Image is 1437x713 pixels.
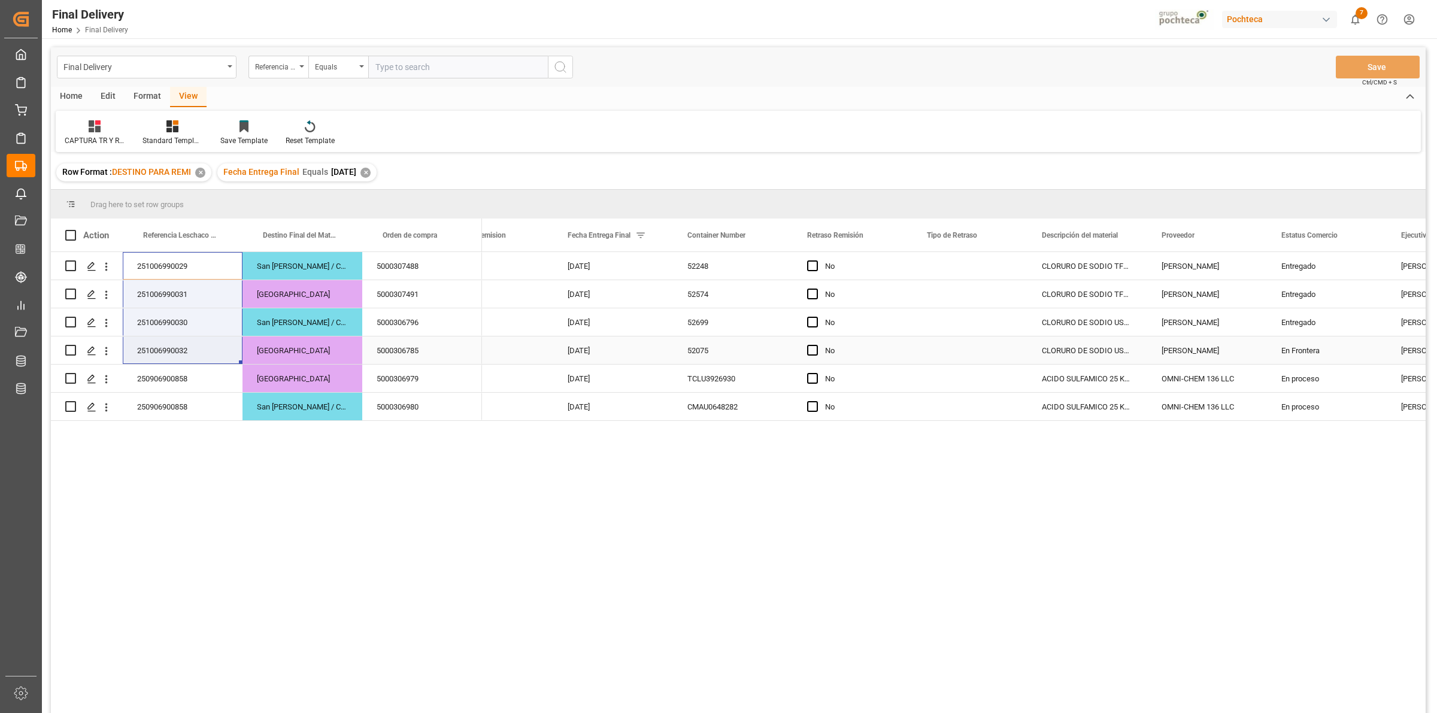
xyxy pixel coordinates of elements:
[1267,252,1387,280] div: Entregado
[553,336,673,364] div: [DATE]
[1162,231,1195,239] span: Proveedor
[1222,11,1337,28] div: Pochteca
[123,252,242,280] div: 251006990029
[673,308,793,336] div: 52699
[1267,280,1387,308] div: Entregado
[220,135,268,146] div: Save Template
[1027,252,1147,280] div: CLORURO DE SODIO TFC PUREX S-22.68 IND T
[1356,7,1368,19] span: 7
[553,393,673,420] div: [DATE]
[1155,9,1214,30] img: pochtecaImg.jpg_1689854062.jpg
[553,252,673,280] div: [DATE]
[242,393,362,420] div: San [PERSON_NAME] / CDMX
[143,135,202,146] div: Standard Templates
[362,336,482,364] div: 5000306785
[92,87,125,107] div: Edit
[302,167,328,177] span: Equals
[123,365,242,392] div: 250906900858
[242,252,362,280] div: San [PERSON_NAME] / CDMX
[673,252,793,280] div: 52248
[51,252,482,280] div: Press SPACE to select this row.
[1042,231,1118,239] span: Descripción del material
[51,280,482,308] div: Press SPACE to select this row.
[143,231,217,239] span: Referencia Leschaco (Impo)
[360,168,371,178] div: ✕
[548,56,573,78] button: search button
[1027,308,1147,336] div: CLORURO DE SODIO USP HUT 22.68 KG SAC TR
[90,200,184,209] span: Drag here to set row groups
[123,393,242,420] div: 250906900858
[825,337,898,365] div: No
[123,308,242,336] div: 251006990030
[125,87,170,107] div: Format
[1342,6,1369,33] button: show 7 new notifications
[362,252,482,280] div: 5000307488
[242,365,362,392] div: [GEOGRAPHIC_DATA]
[1027,393,1147,420] div: ACIDO SULFAMICO 25 KG SAC
[825,253,898,280] div: No
[63,59,223,74] div: Final Delivery
[1222,8,1342,31] button: Pochteca
[807,231,863,239] span: Retraso Remisión
[553,308,673,336] div: [DATE]
[51,87,92,107] div: Home
[51,336,482,365] div: Press SPACE to select this row.
[315,59,356,72] div: Equals
[1027,365,1147,392] div: ACIDO SULFAMICO 25 KG SAC
[248,56,308,78] button: open menu
[927,231,977,239] span: Tipo de Retraso
[242,308,362,336] div: San [PERSON_NAME] / CDMX
[1267,365,1387,392] div: En proceso
[1147,365,1267,392] div: OMNI-CHEM 136 LLC
[1147,280,1267,308] div: [PERSON_NAME]
[308,56,368,78] button: open menu
[52,5,128,23] div: Final Delivery
[825,309,898,336] div: No
[255,59,296,72] div: Referencia Leschaco (Impo)
[1267,308,1387,336] div: Entregado
[1267,393,1387,420] div: En proceso
[825,365,898,393] div: No
[1147,308,1267,336] div: [PERSON_NAME]
[1362,78,1397,87] span: Ctrl/CMD + S
[1147,252,1267,280] div: [PERSON_NAME]
[331,167,356,177] span: [DATE]
[553,280,673,308] div: [DATE]
[57,56,237,78] button: open menu
[368,56,548,78] input: Type to search
[362,280,482,308] div: 5000307491
[362,365,482,392] div: 5000306979
[1281,231,1338,239] span: Estatus Comercio
[383,231,437,239] span: Orden de compra
[1027,336,1147,364] div: CLORURO DE SODIO USP HUT 22.68 KG SAC TR
[123,280,242,308] div: 251006990031
[242,336,362,364] div: [GEOGRAPHIC_DATA]
[825,281,898,308] div: No
[52,26,72,34] a: Home
[51,393,482,421] div: Press SPACE to select this row.
[673,365,793,392] div: TCLU3926930
[195,168,205,178] div: ✕
[687,231,745,239] span: Container Number
[286,135,335,146] div: Reset Template
[170,87,207,107] div: View
[362,308,482,336] div: 5000306796
[123,336,242,364] div: 251006990032
[673,393,793,420] div: CMAU0648282
[553,365,673,392] div: [DATE]
[65,135,125,146] div: CAPTURA TR Y RETRASO CON ENTREGA Y SUCURSAL
[1336,56,1420,78] button: Save
[1147,393,1267,420] div: OMNI-CHEM 136 LLC
[568,231,630,239] span: Fecha Entrega Final
[83,230,109,241] div: Action
[362,393,482,420] div: 5000306980
[1267,336,1387,364] div: En Frontera
[242,280,362,308] div: [GEOGRAPHIC_DATA]
[223,167,299,177] span: Fecha Entrega Final
[51,308,482,336] div: Press SPACE to select this row.
[51,365,482,393] div: Press SPACE to select this row.
[112,167,191,177] span: DESTINO PARA REMI
[263,231,337,239] span: Destino Final del Material
[1027,280,1147,308] div: CLORURO DE SODIO TFC PUREX S-22.68 IND T
[673,280,793,308] div: 52574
